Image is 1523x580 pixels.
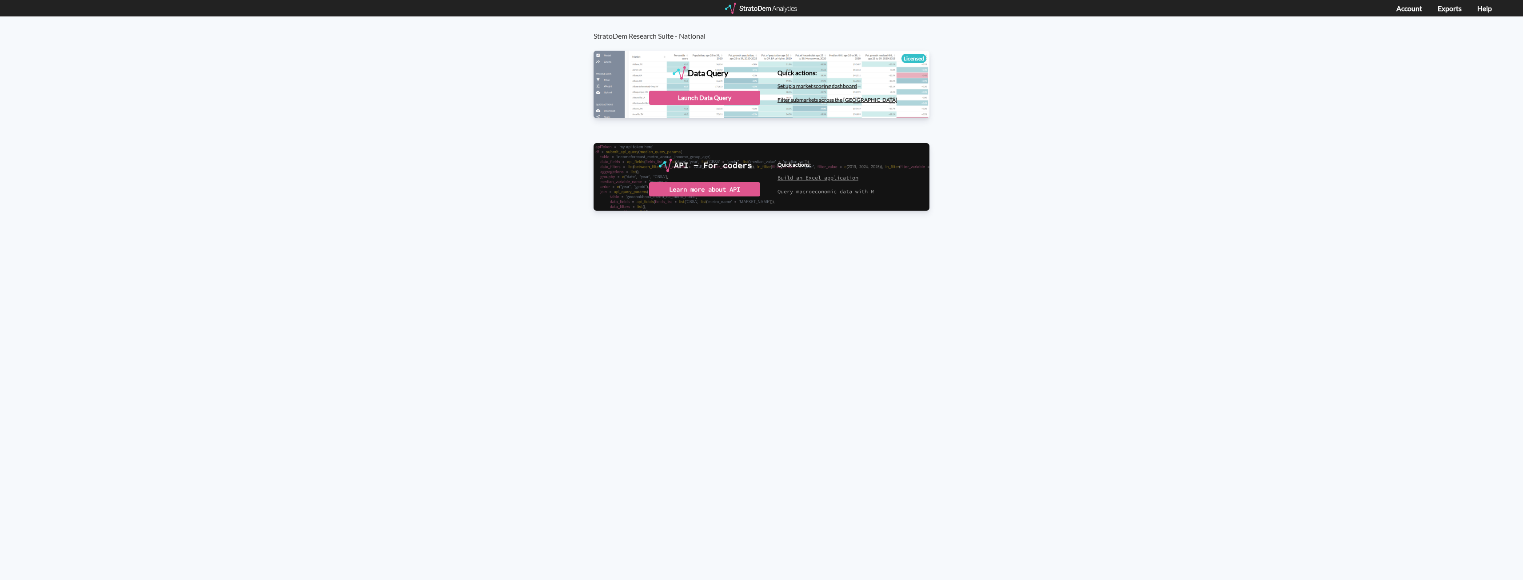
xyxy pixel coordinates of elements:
[777,174,858,181] a: Build an Excel application
[777,188,874,195] a: Query macroeconomic data with R
[688,66,728,80] div: Data Query
[674,159,752,172] div: API - For coders
[901,54,926,63] div: Licensed
[1396,4,1422,12] a: Account
[649,182,760,196] div: Learn more about API
[777,96,897,103] a: Filter submarkets across the [GEOGRAPHIC_DATA]
[777,83,857,89] a: Set up a market scoring dashboard
[594,16,939,40] h3: StratoDem Research Suite - National
[1477,4,1492,12] a: Help
[777,162,874,168] h4: Quick actions:
[649,91,760,105] div: Launch Data Query
[777,69,897,76] h4: Quick actions:
[1438,4,1462,12] a: Exports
